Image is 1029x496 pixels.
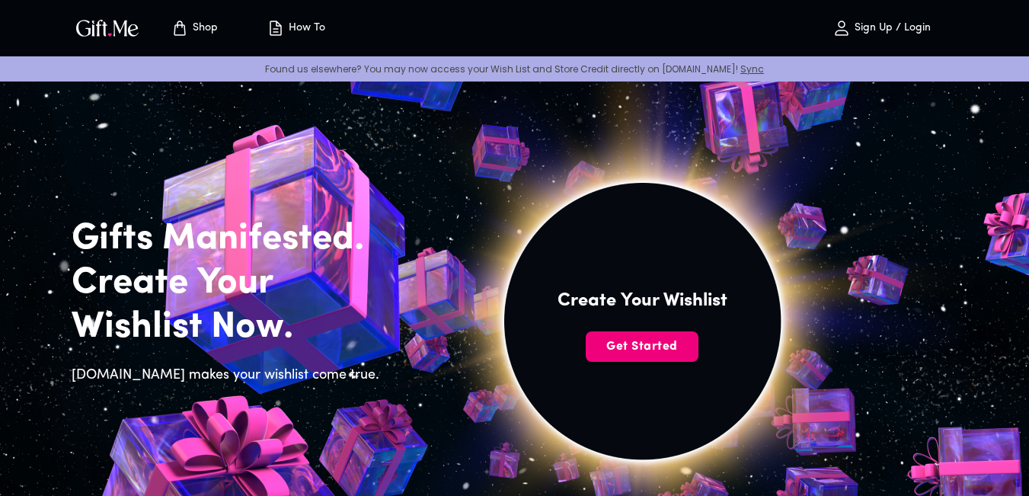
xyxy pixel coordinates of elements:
[254,4,338,53] button: How To
[152,4,236,53] button: Store page
[72,365,388,386] h6: [DOMAIN_NAME] makes your wishlist come true.
[586,338,698,355] span: Get Started
[72,306,388,350] h2: Wishlist Now.
[586,331,698,362] button: Get Started
[806,4,958,53] button: Sign Up / Login
[558,289,727,313] h4: Create Your Wishlist
[73,17,142,39] img: GiftMe Logo
[72,261,388,306] h2: Create Your
[12,62,1017,75] p: Found us elsewhere? You may now access your Wish List and Store Credit directly on [DOMAIN_NAME]!
[740,62,764,75] a: Sync
[189,22,218,35] p: Shop
[267,19,285,37] img: how-to.svg
[72,19,143,37] button: GiftMe Logo
[72,217,388,261] h2: Gifts Manifested.
[285,22,325,35] p: How To
[851,22,931,35] p: Sign Up / Login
